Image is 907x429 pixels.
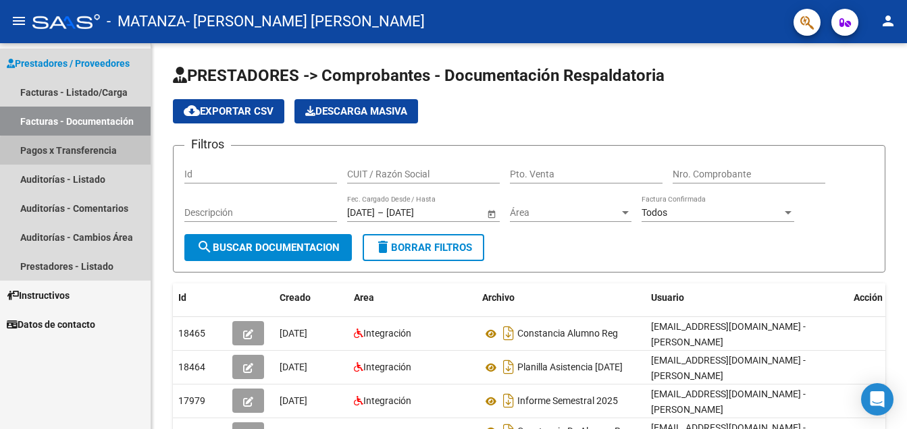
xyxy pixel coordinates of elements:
[178,328,205,339] span: 18465
[107,7,186,36] span: - MATANZA
[197,239,213,255] mat-icon: search
[173,66,665,85] span: PRESTADORES -> Comprobantes - Documentación Respaldatoria
[347,207,375,219] input: Start date
[178,395,205,406] span: 17979
[186,7,425,36] span: - [PERSON_NAME] [PERSON_NAME]
[173,99,284,123] button: Exportar CSV
[386,207,452,219] input: End date
[7,288,70,303] span: Instructivos
[363,234,484,261] button: Borrar Filtros
[280,362,307,372] span: [DATE]
[348,283,477,312] datatable-header-cell: Area
[482,292,515,303] span: Archivo
[280,395,307,406] span: [DATE]
[651,292,684,303] span: Usuario
[517,328,618,339] span: Constancia Alumno Reg
[7,317,95,332] span: Datos de contacto
[517,396,618,407] span: Informe Semestral 2025
[651,321,806,347] span: [EMAIL_ADDRESS][DOMAIN_NAME] - [PERSON_NAME]
[7,56,130,71] span: Prestadores / Proveedores
[280,292,311,303] span: Creado
[363,362,411,372] span: Integración
[500,356,517,378] i: Descargar documento
[197,241,340,254] span: Buscar Documentacion
[184,105,274,117] span: Exportar CSV
[178,292,186,303] span: Id
[184,103,200,119] mat-icon: cloud_download
[184,234,352,261] button: Buscar Documentacion
[517,362,623,373] span: Planilla Asistencia [DATE]
[375,239,391,255] mat-icon: delete
[484,206,498,221] button: Open calendar
[651,389,806,415] span: [EMAIL_ADDRESS][DOMAIN_NAME] - [PERSON_NAME]
[354,292,374,303] span: Area
[305,105,407,117] span: Descarga Masiva
[854,292,883,303] span: Acción
[500,390,517,411] i: Descargar documento
[378,207,384,219] span: –
[375,241,472,254] span: Borrar Filtros
[184,135,231,154] h3: Filtros
[173,283,227,312] datatable-header-cell: Id
[651,355,806,381] span: [EMAIL_ADDRESS][DOMAIN_NAME] - [PERSON_NAME]
[294,99,418,123] button: Descarga Masiva
[500,322,517,344] i: Descargar documento
[11,13,27,29] mat-icon: menu
[510,207,619,219] span: Área
[880,13,896,29] mat-icon: person
[178,362,205,372] span: 18464
[646,283,848,312] datatable-header-cell: Usuario
[642,207,667,218] span: Todos
[280,328,307,339] span: [DATE]
[861,383,893,416] div: Open Intercom Messenger
[363,328,411,339] span: Integración
[363,395,411,406] span: Integración
[274,283,348,312] datatable-header-cell: Creado
[294,99,418,123] app-download-masive: Descarga masiva de comprobantes (adjuntos)
[477,283,646,312] datatable-header-cell: Archivo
